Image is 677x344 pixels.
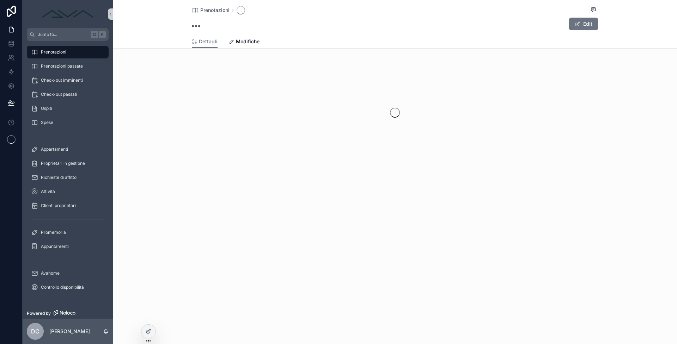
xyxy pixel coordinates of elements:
[49,328,90,335] p: [PERSON_NAME]
[41,161,85,166] span: Proprietari in gestione
[27,226,109,239] a: Promemoria
[41,203,76,208] span: Clienti proprietari
[27,157,109,170] a: Proprietari in gestione
[199,38,218,45] span: Dettagli
[27,240,109,253] a: Appuntamenti
[41,284,84,290] span: Controllo disponibilità
[38,32,88,37] span: Jump to...
[23,308,113,319] a: Powered by
[31,327,39,336] span: DC
[27,60,109,73] a: Prenotazioni passate
[27,102,109,115] a: Ospiti
[41,146,68,152] span: Appartamenti
[99,32,105,37] span: K
[41,189,55,194] span: Attività
[41,49,66,55] span: Prenotazioni
[229,35,260,49] a: Modifiche
[41,244,69,249] span: Appuntamenti
[27,311,51,316] span: Powered by
[41,106,52,111] span: Ospiti
[41,77,83,83] span: Check-out imminenti
[27,199,109,212] a: Clienti proprietari
[27,74,109,87] a: Check-out imminenti
[192,7,230,14] a: Prenotazioni
[23,41,113,308] div: scrollable content
[41,230,66,235] span: Promemoria
[27,281,109,294] a: Controllo disponibilità
[27,171,109,184] a: Richieste di affitto
[192,35,218,49] a: Dettagli
[41,63,83,69] span: Prenotazioni passate
[27,88,109,101] a: Check-out passati
[27,267,109,280] a: Avahome
[27,143,109,156] a: Appartamenti
[27,28,109,41] button: Jump to...K
[569,18,598,30] button: Edit
[27,116,109,129] a: Spese
[41,270,60,276] span: Avahome
[39,8,96,20] img: App logo
[27,46,109,58] a: Prenotazioni
[41,120,53,125] span: Spese
[200,7,230,14] span: Prenotazioni
[41,175,77,180] span: Richieste di affitto
[27,185,109,198] a: Attività
[41,92,77,97] span: Check-out passati
[236,38,260,45] span: Modifiche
